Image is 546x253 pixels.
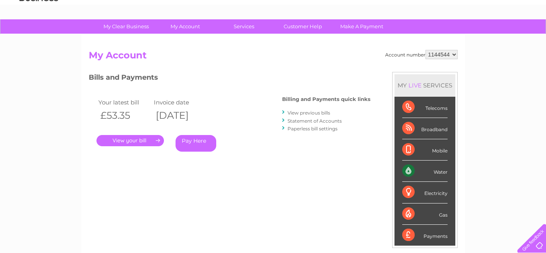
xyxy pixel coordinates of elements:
[89,72,370,85] h3: Bills and Payments
[494,33,513,39] a: Contact
[402,182,448,203] div: Electricity
[479,33,490,39] a: Blog
[407,82,423,89] div: LIVE
[271,19,335,34] a: Customer Help
[288,118,342,124] a: Statement of Accounts
[94,19,158,34] a: My Clear Business
[402,139,448,161] div: Mobile
[402,118,448,139] div: Broadband
[402,225,448,246] div: Payments
[152,97,208,108] td: Invoice date
[152,108,208,123] th: [DATE]
[400,4,453,14] a: 0333 014 3131
[394,74,455,96] div: MY SERVICES
[282,96,370,102] h4: Billing and Payments quick links
[96,135,164,146] a: .
[410,33,424,39] a: Water
[89,50,458,65] h2: My Account
[402,161,448,182] div: Water
[288,110,330,116] a: View previous bills
[385,50,458,59] div: Account number
[402,97,448,118] div: Telecoms
[451,33,474,39] a: Telecoms
[212,19,276,34] a: Services
[288,126,338,132] a: Paperless bill settings
[176,135,216,152] a: Pay Here
[19,20,59,44] img: logo.png
[429,33,446,39] a: Energy
[402,203,448,225] div: Gas
[90,4,456,38] div: Clear Business is a trading name of Verastar Limited (registered in [GEOGRAPHIC_DATA] No. 3667643...
[330,19,394,34] a: Make A Payment
[96,108,152,123] th: £53.35
[153,19,217,34] a: My Account
[520,33,539,39] a: Log out
[96,97,152,108] td: Your latest bill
